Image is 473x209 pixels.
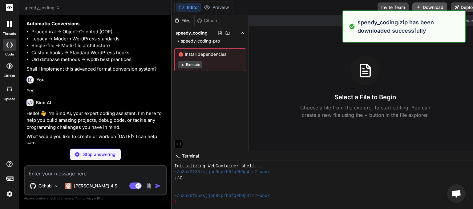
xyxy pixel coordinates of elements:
p: [PERSON_NAME] 4 S.. [74,183,120,189]
button: Preview [201,3,232,12]
span: ❯ [174,199,177,205]
span: speedy_coding [23,5,60,11]
p: Stop answering [83,151,115,158]
p: What would you like to create or work on [DATE]? I can help with: [26,133,166,147]
p: : [26,20,166,27]
button: Execute [178,61,202,68]
span: speedy_coding [176,30,208,36]
img: settings [4,189,15,199]
span: privacy [83,196,94,200]
img: Claude 4 Sonnet [65,183,71,189]
li: Old database methods → wpdb best practices [31,56,166,63]
span: ~/u3uk0f35zsjjbn9cprh6fq9h0p4tm2-wnxx [174,193,270,199]
span: Install dependencies [178,51,242,57]
label: Upload [4,96,15,102]
p: Shall I implement this advanced format conversion system? [26,66,166,73]
p: Choose a file from the explorer to start editing. You can create a new file using the + button in... [296,104,434,119]
span: Initializing WebContainer shell... [174,163,262,169]
label: GitHub [4,73,15,79]
li: Single-file → Multi-file architecture [31,42,166,49]
span: ^C [177,175,182,181]
div: Open chat [447,184,466,203]
h3: Select a File to Begin [334,93,396,101]
h6: Bind AI [36,100,51,106]
p: Hello! 👋 I'm Bind AI, your expert coding assistant. I'm here to help you build amazing projects, ... [26,110,166,131]
p: Always double-check its answers. Your in Bind [24,195,167,201]
li: Legacy → Modern WordPress standards [31,35,166,43]
button: Invite Team [378,2,409,12]
label: code [5,52,14,57]
strong: Automatic Conversions [26,21,79,27]
span: Terminal [182,153,199,159]
li: Procedural → Object-Oriented (OOP) [31,28,166,35]
span: ~/u3uk0f35zsjjbn9cprh6fq9h0p4tm2-wnxx [174,169,270,175]
label: threads [3,31,16,36]
span: ❯ [174,175,177,181]
button: Download [412,2,447,12]
button: Editor [176,3,201,12]
div: Github [195,18,220,24]
p: Github [38,183,52,189]
div: Files [172,18,194,24]
p: Yes [26,87,166,94]
p: speedy_coding.zip has been downloaded successfully [358,18,462,35]
img: alert [349,18,355,35]
span: speedy-coding-pro [181,38,220,44]
span: >_ [176,153,180,159]
img: icon [155,183,161,189]
h6: You [36,77,45,83]
img: attachment [145,182,152,190]
li: Custom hooks → Standard WordPress hooks [31,49,166,56]
img: Pick Models [54,183,59,189]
